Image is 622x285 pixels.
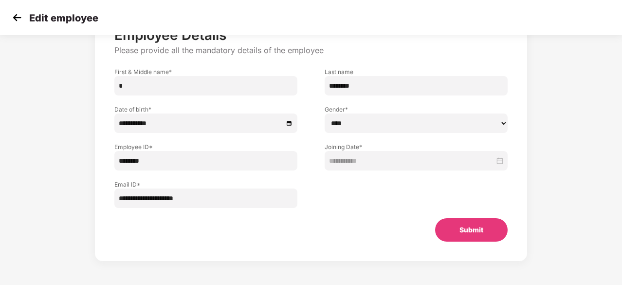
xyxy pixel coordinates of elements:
[114,27,508,43] p: Employee Details
[325,105,508,114] label: Gender
[114,68,297,76] label: First & Middle name
[114,105,297,114] label: Date of birth
[435,218,508,242] button: Submit
[114,143,297,151] label: Employee ID
[325,143,508,151] label: Joining Date
[325,68,508,76] label: Last name
[29,12,98,24] p: Edit employee
[114,180,297,189] label: Email ID
[10,10,24,25] img: svg+xml;base64,PHN2ZyB4bWxucz0iaHR0cDovL3d3dy53My5vcmcvMjAwMC9zdmciIHdpZHRoPSIzMCIgaGVpZ2h0PSIzMC...
[114,45,508,56] p: Please provide all the mandatory details of the employee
